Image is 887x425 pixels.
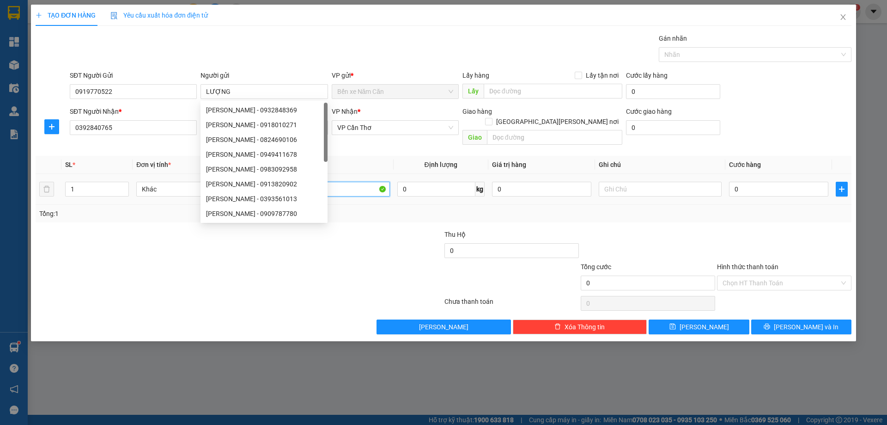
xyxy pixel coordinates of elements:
div: LƯỢNG - 0983092958 [200,162,328,177]
button: plus [44,119,59,134]
span: save [669,323,676,331]
input: Dọc đường [484,84,622,99]
span: Lấy hàng [462,72,489,79]
span: [PERSON_NAME] và In [774,322,838,332]
div: [PERSON_NAME] - 0918010271 [206,120,322,130]
b: GỬI : Bến xe Năm Căn [4,58,130,73]
span: Yêu cầu xuất hóa đơn điện tử [110,12,208,19]
span: Thu Hộ [444,231,466,238]
label: Cước giao hàng [626,108,672,115]
span: delete [554,323,561,331]
input: VD: Bàn, Ghế [267,182,389,197]
input: 0 [492,182,591,197]
div: LÊ TUẤN LƯỢNG - 0949411678 [200,147,328,162]
th: Ghi chú [595,156,725,174]
span: close [839,13,847,21]
span: phone [53,34,61,41]
span: Đơn vị tính [136,161,171,168]
span: plus [36,12,42,18]
span: [GEOGRAPHIC_DATA][PERSON_NAME] nơi [492,117,622,127]
div: [PERSON_NAME] - 0393561013 [206,194,322,204]
span: environment [53,22,61,30]
img: icon [110,12,118,19]
button: save[PERSON_NAME] [649,320,749,334]
div: Người gửi [200,70,328,80]
span: Xóa Thông tin [565,322,605,332]
div: Chưa thanh toán [443,296,580,313]
span: Giao hàng [462,108,492,115]
button: Close [830,5,856,31]
div: [PERSON_NAME] - 0913820902 [206,179,322,189]
div: LƯỢNG - 0913820902 [200,177,328,191]
div: [PERSON_NAME] - 0824690106 [206,135,322,145]
label: Gán nhãn [659,35,687,42]
button: [PERSON_NAME] [377,320,511,334]
span: Giao [462,130,487,145]
input: Ghi Chú [599,182,722,197]
span: kg [475,182,485,197]
input: Cước lấy hàng [626,84,720,99]
div: LƯỢNG - 0393561013 [200,191,328,206]
span: printer [764,323,770,331]
button: delete [39,182,54,197]
span: TẠO ĐƠN HÀNG [36,12,96,19]
button: deleteXóa Thông tin [513,320,647,334]
div: SĐT Người Gửi [70,70,197,80]
div: [PERSON_NAME] - 0983092958 [206,164,322,174]
span: [PERSON_NAME] [680,322,729,332]
div: VP gửi [332,70,459,80]
div: LƯỢNG - 0824690106 [200,132,328,147]
span: plus [836,185,847,193]
span: Bến xe Năm Căn [337,85,453,99]
input: Dọc đường [487,130,622,145]
div: LƯỢNG - 0909787780 [200,206,328,221]
li: 02839.63.63.63 [4,32,176,43]
span: Định lượng [425,161,457,168]
div: [PERSON_NAME] - 0909787780 [206,209,322,219]
span: Cước hàng [729,161,761,168]
div: [PERSON_NAME] - 0949411678 [206,149,322,160]
span: Lấy [462,84,484,99]
span: Khác [142,182,254,196]
span: VP Nhận [332,108,358,115]
div: Tổng: 1 [39,209,342,219]
span: Lấy tận nơi [582,70,622,80]
div: LƯỢNG - 0932848369 [200,103,328,117]
label: Hình thức thanh toán [717,263,778,271]
button: printer[PERSON_NAME] và In [751,320,851,334]
b: [PERSON_NAME] [53,6,131,18]
li: 85 [PERSON_NAME] [4,20,176,32]
span: Giá trị hàng [492,161,526,168]
div: SĐT Người Nhận [70,106,197,117]
span: plus [45,123,59,130]
span: VP Cần Thơ [337,121,453,135]
div: [PERSON_NAME] - 0932848369 [206,105,322,115]
span: Tổng cước [581,263,611,271]
button: plus [836,182,848,197]
input: Cước giao hàng [626,120,720,135]
span: [PERSON_NAME] [419,322,468,332]
div: BS LƯỢNG - 0918010271 [200,117,328,132]
label: Cước lấy hàng [626,72,668,79]
span: SL [65,161,73,168]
